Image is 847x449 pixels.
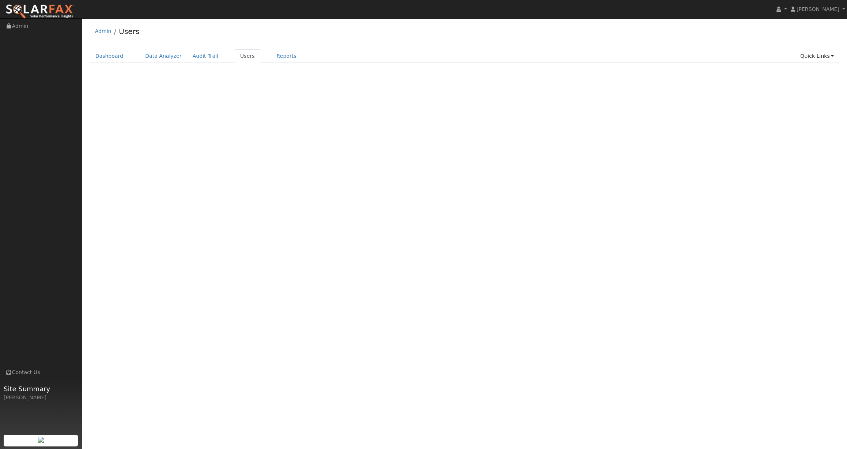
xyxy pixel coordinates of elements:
[235,49,260,63] a: Users
[271,49,302,63] a: Reports
[4,394,78,401] div: [PERSON_NAME]
[187,49,224,63] a: Audit Trail
[38,437,44,443] img: retrieve
[795,49,839,63] a: Quick Links
[5,4,74,19] img: SolarFax
[140,49,187,63] a: Data Analyzer
[119,27,139,36] a: Users
[797,6,839,12] span: [PERSON_NAME]
[95,28,111,34] a: Admin
[4,384,78,394] span: Site Summary
[90,49,129,63] a: Dashboard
